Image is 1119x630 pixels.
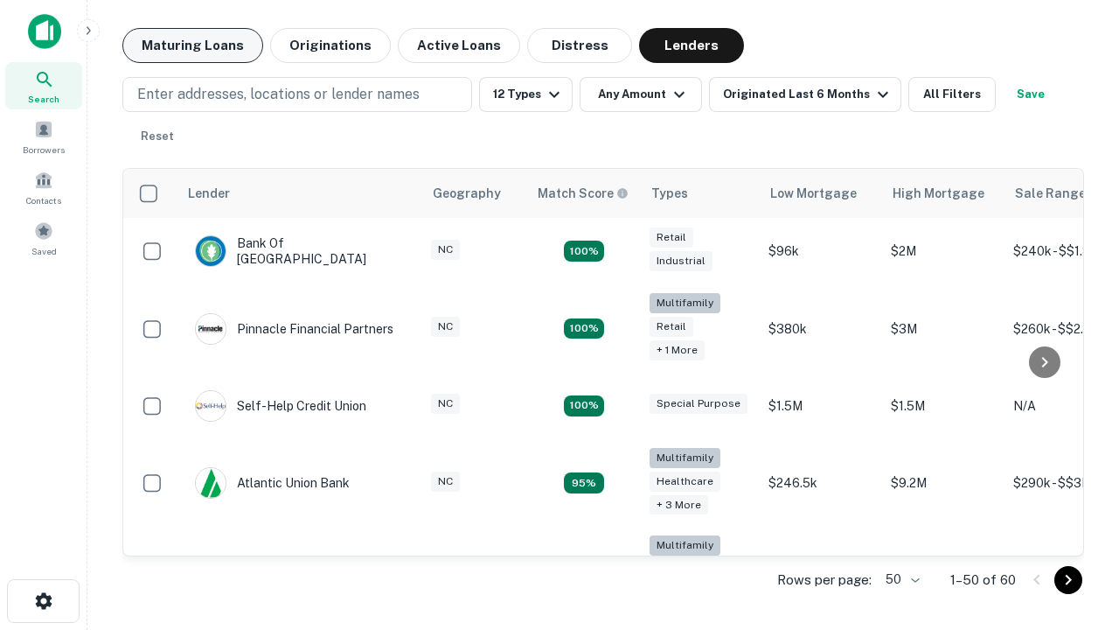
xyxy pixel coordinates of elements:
div: Multifamily [650,293,720,313]
td: $3.2M [882,527,1004,615]
iframe: Chat Widget [1032,490,1119,574]
button: Lenders [639,28,744,63]
div: Matching Properties: 15, hasApolloMatch: undefined [564,241,604,262]
div: Retail [650,227,693,248]
div: Retail [650,317,693,337]
h6: Match Score [538,184,625,203]
button: All Filters [908,77,996,112]
button: Enter addresses, locations or lender names [122,77,472,112]
div: Sale Range [1015,183,1086,204]
td: $96k [760,218,882,284]
div: Multifamily [650,448,720,468]
div: NC [431,240,460,260]
th: Types [641,169,760,218]
div: Matching Properties: 17, hasApolloMatch: undefined [564,318,604,339]
div: + 1 more [650,340,705,360]
div: Healthcare [650,472,720,492]
a: Borrowers [5,113,82,160]
th: Capitalize uses an advanced AI algorithm to match your search with the best lender. The match sco... [527,169,641,218]
div: 50 [879,567,922,592]
div: NC [431,394,460,414]
td: $246k [760,527,882,615]
button: Reset [129,119,185,154]
div: NC [431,317,460,337]
div: NC [431,472,460,492]
th: Lender [177,169,422,218]
button: Distress [527,28,632,63]
div: + 3 more [650,495,708,515]
div: Lender [188,183,230,204]
p: Enter addresses, locations or lender names [137,84,420,105]
td: $1.5M [760,373,882,439]
p: Rows per page: [777,570,872,591]
div: Industrial [650,251,712,271]
a: Saved [5,214,82,262]
div: Multifamily [650,535,720,556]
img: picture [196,236,226,266]
button: Maturing Loans [122,28,263,63]
div: High Mortgage [893,183,984,204]
th: Low Mortgage [760,169,882,218]
a: Contacts [5,164,82,211]
button: Originated Last 6 Months [709,77,901,112]
div: Originated Last 6 Months [723,84,893,105]
td: $1.5M [882,373,1004,439]
span: Borrowers [23,143,65,157]
div: Bank Of [GEOGRAPHIC_DATA] [195,235,405,267]
td: $246.5k [760,439,882,528]
div: Capitalize uses an advanced AI algorithm to match your search with the best lender. The match sco... [538,184,629,203]
span: Saved [31,244,57,258]
div: Matching Properties: 9, hasApolloMatch: undefined [564,472,604,493]
button: Any Amount [580,77,702,112]
button: Save your search to get updates of matches that match your search criteria. [1003,77,1059,112]
a: Search [5,62,82,109]
img: picture [196,468,226,498]
td: $9.2M [882,439,1004,528]
button: 12 Types [479,77,573,112]
div: Pinnacle Financial Partners [195,313,393,345]
div: Self-help Credit Union [195,390,366,422]
div: The Fidelity Bank [195,556,337,587]
span: Search [28,92,59,106]
div: Types [651,183,688,204]
button: Active Loans [398,28,520,63]
span: Contacts [26,193,61,207]
div: Atlantic Union Bank [195,467,350,499]
p: 1–50 of 60 [950,570,1016,591]
th: High Mortgage [882,169,1004,218]
button: Go to next page [1054,566,1082,594]
td: $3M [882,284,1004,373]
div: Low Mortgage [770,183,857,204]
th: Geography [422,169,527,218]
div: Geography [433,183,501,204]
img: picture [196,391,226,421]
td: $2M [882,218,1004,284]
img: capitalize-icon.png [28,14,61,49]
img: picture [196,314,226,344]
div: Special Purpose [650,394,747,414]
div: Matching Properties: 11, hasApolloMatch: undefined [564,395,604,416]
td: $380k [760,284,882,373]
button: Originations [270,28,391,63]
